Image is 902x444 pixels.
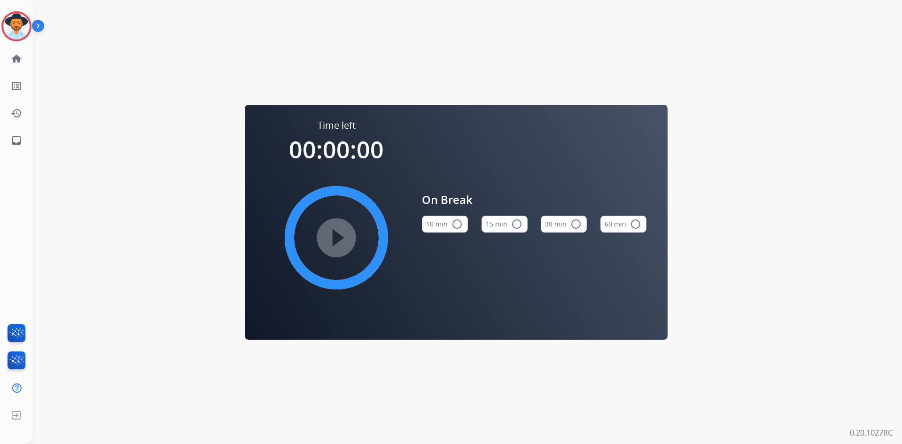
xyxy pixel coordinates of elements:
img: avatar [3,13,30,39]
mat-icon: inbox [11,135,22,146]
span: On Break [422,191,646,208]
button: 30 min [541,216,587,233]
span: Time left [318,119,356,132]
mat-icon: radio_button_unchecked [451,218,463,230]
button: 15 min [482,216,528,233]
button: 10 min [422,216,468,233]
mat-icon: list_alt [11,80,22,92]
span: 00:00:00 [289,133,384,165]
mat-icon: radio_button_unchecked [570,218,582,230]
p: 0.20.1027RC [850,427,893,438]
button: 60 min [600,216,646,233]
mat-icon: history [11,108,22,119]
mat-icon: home [11,53,22,64]
mat-icon: radio_button_unchecked [630,218,641,230]
mat-icon: radio_button_unchecked [511,218,522,230]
